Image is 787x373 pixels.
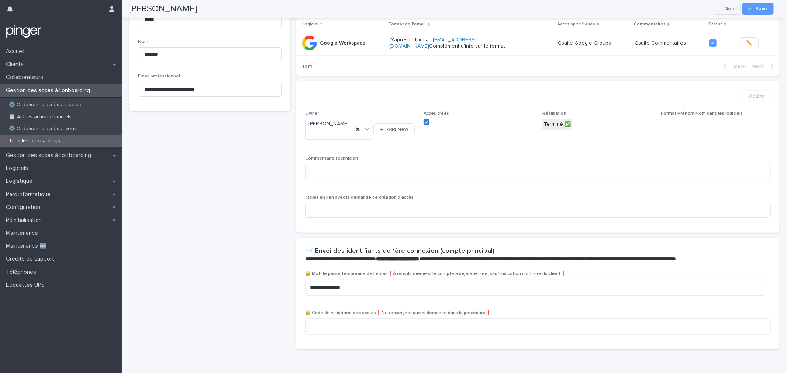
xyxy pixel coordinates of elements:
span: Save [756,6,768,11]
p: Google Workspace [320,39,367,46]
p: Logiciel [302,20,318,28]
button: ✏️ [740,37,759,49]
p: Collaborateurs [3,74,49,81]
p: Commentaires [634,20,666,28]
span: [PERSON_NAME] [308,120,349,128]
p: Format de l'email [389,20,426,28]
img: mTgBEunGTSyRkCgitkcU [6,24,42,39]
p: Téléphones [3,269,42,276]
p: 📋 Autres actions logiciels [3,114,77,120]
span: Next [751,64,767,69]
p: Maintenance 🆕 [3,243,53,250]
p: ⚙️ Créations d'accès à venir [3,126,83,132]
button: Add New [373,123,415,135]
p: Maintenance [3,230,44,237]
p: Logiciels [3,165,34,172]
p: Tous les onboardings [3,138,66,144]
p: Configuration [3,204,46,211]
span: 🔐 Code de validation de secours❗Ne renseigner que si demandé dans la procédure❗ [305,311,491,315]
p: Gestion des accès à l’offboarding [3,152,97,159]
h2: ✉️ Envoi des identifiants de 1ère connexion (compte principal) [305,247,494,255]
span: Nom [138,39,148,44]
p: Gestion des accès à l’onboarding [3,87,96,94]
span: Action [749,93,764,100]
div: Terminé ✅ [542,119,572,130]
a: [EMAIL_ADDRESS][DOMAIN_NAME] [389,37,476,49]
span: Format Prénom Nom dans les logiciels [661,111,743,116]
button: Save [742,3,773,15]
button: Next [748,63,780,70]
p: Logistique [3,178,38,185]
span: Réalisation [542,111,566,116]
p: - [661,119,771,127]
p: Accueil [3,48,30,55]
p: Accès spécifiques [557,20,595,28]
span: Owner [305,111,319,116]
button: Action [743,90,771,102]
span: ✏️ [746,39,752,47]
p: Statut [708,20,722,28]
p: Réinitialisation [3,217,48,224]
h2: [PERSON_NAME] [129,4,197,14]
span: Add New [387,127,408,132]
p: 1 of 1 [296,57,318,76]
p: Parc informatique [3,191,56,198]
span: Email professionnel [138,74,180,79]
span: Commentaire technicien [305,156,358,161]
p: Étiquettes UPS [3,282,51,289]
p: Crédits de support [3,255,60,262]
p: ⚙️ Créations d'accès à réaliser [3,102,89,108]
span: 🔐 Mot de passe temporaire de l'email❗À remplir même si le compte a déjà été créé, sauf indication... [305,272,566,276]
span: Ticket en lien avec la demande de création d'accès [305,195,414,200]
p: Gsuite Google Groups : [558,40,629,46]
p: Gsuite Commentaires : [635,40,703,46]
p: D'après le format : Complément d'info sur le format : [389,37,518,49]
p: Clients [3,61,30,68]
tr: Google WorkspaceGoogle Workspace D'après le format :[EMAIL_ADDRESS][DOMAIN_NAME]Complément d'info... [296,31,780,56]
button: Back [717,63,748,70]
span: Accès créés [424,111,449,116]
